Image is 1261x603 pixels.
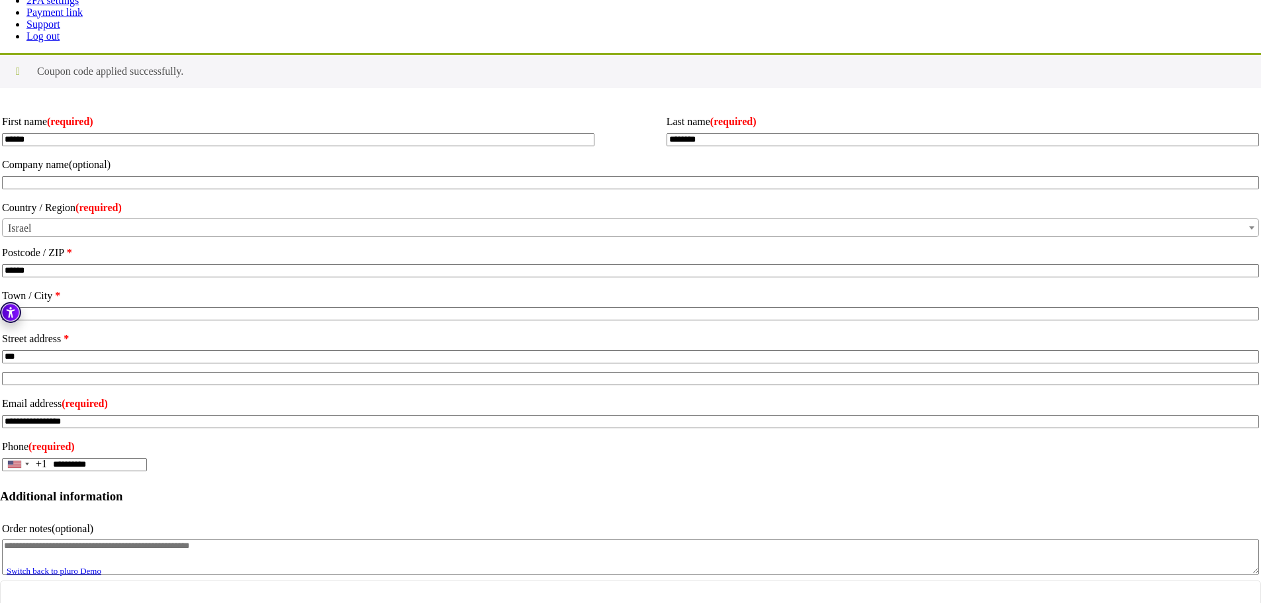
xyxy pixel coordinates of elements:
[67,247,72,258] abbr: required
[2,518,1259,539] label: Order notes
[36,458,47,470] div: +1
[55,290,60,301] abbr: required
[69,159,111,170] span: (optional)
[75,202,122,213] abbr: required
[47,116,93,127] abbr: required
[7,566,101,576] a: Switch back to pluro Demo
[2,154,1259,175] label: Company name
[52,523,93,534] span: (optional)
[3,219,1258,238] span: Israel
[2,285,1259,306] label: Town / City
[2,393,1259,414] label: Email address
[2,436,1259,457] label: Phone
[2,111,594,132] label: First name
[26,19,60,30] a: Support
[2,242,1259,263] label: Postcode / ZIP
[2,218,1259,237] span: Country / Region
[64,333,69,344] abbr: required
[3,458,47,471] button: Selected country
[667,111,1259,132] label: Last name
[710,116,757,127] abbr: required
[26,7,83,18] a: Payment link
[26,30,60,42] a: Log out
[2,328,1259,349] label: Street address
[28,441,75,452] abbr: required
[2,197,1259,218] label: Country / Region
[62,398,108,409] abbr: required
